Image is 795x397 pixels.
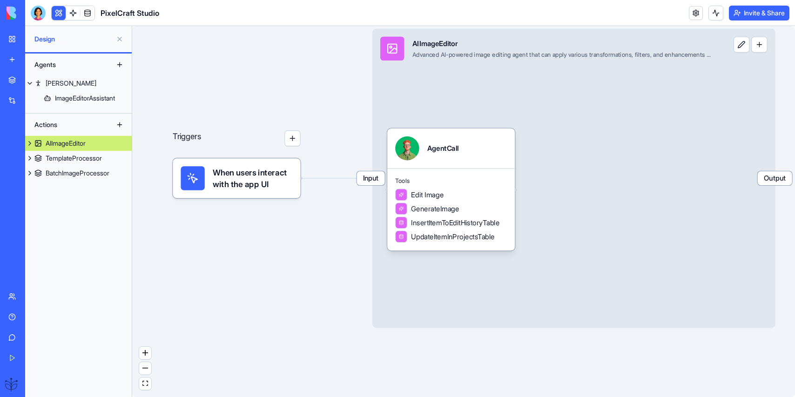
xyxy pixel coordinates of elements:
[412,51,712,59] div: Advanced AI-powered image editing agent that can apply various transformations, filters, and enha...
[7,7,64,20] img: logo
[427,143,459,153] div: AgentCall
[25,166,132,181] a: BatchImageProcessor
[55,94,115,103] div: ImageEditorAssistant
[25,76,132,91] a: [PERSON_NAME]
[46,154,102,163] div: TemplateProcessor
[173,99,300,198] div: Triggers
[46,139,86,148] div: AIImageEditor
[412,39,712,48] div: AIImageEditor
[387,128,515,251] div: AgentCallToolsEdit ImageGenerateImageInsertItemToEditHistoryTableUpdateItemInProjectsTable
[25,151,132,166] a: TemplateProcessor
[30,57,104,72] div: Agents
[139,347,151,359] button: zoom in
[25,136,132,151] a: AIImageEditor
[173,130,201,146] p: Triggers
[173,158,300,198] div: When users interact with the app UI
[30,117,104,132] div: Actions
[411,190,444,200] span: Edit Image
[372,29,775,328] div: InputAIImageEditorAdvanced AI-powered image editing agent that can apply various transformations,...
[411,204,459,214] span: GenerateImage
[46,79,96,88] div: [PERSON_NAME]
[46,168,109,178] div: BatchImageProcessor
[395,177,507,185] span: Tools
[34,34,112,44] span: Design
[758,171,792,185] span: Output
[411,232,494,242] span: UpdateItemInProjectsTable
[139,377,151,390] button: fit view
[5,377,20,391] img: ACg8ocJXc4biGNmL-6_84M9niqKohncbsBQNEji79DO8k46BE60Re2nP=s96-c
[213,166,292,190] span: When users interact with the app UI
[411,218,499,228] span: InsertItemToEditHistoryTable
[139,362,151,375] button: zoom out
[729,6,789,20] button: Invite & Share
[25,91,132,106] a: ImageEditorAssistant
[101,7,159,19] span: PixelCraft Studio
[357,171,385,185] span: Input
